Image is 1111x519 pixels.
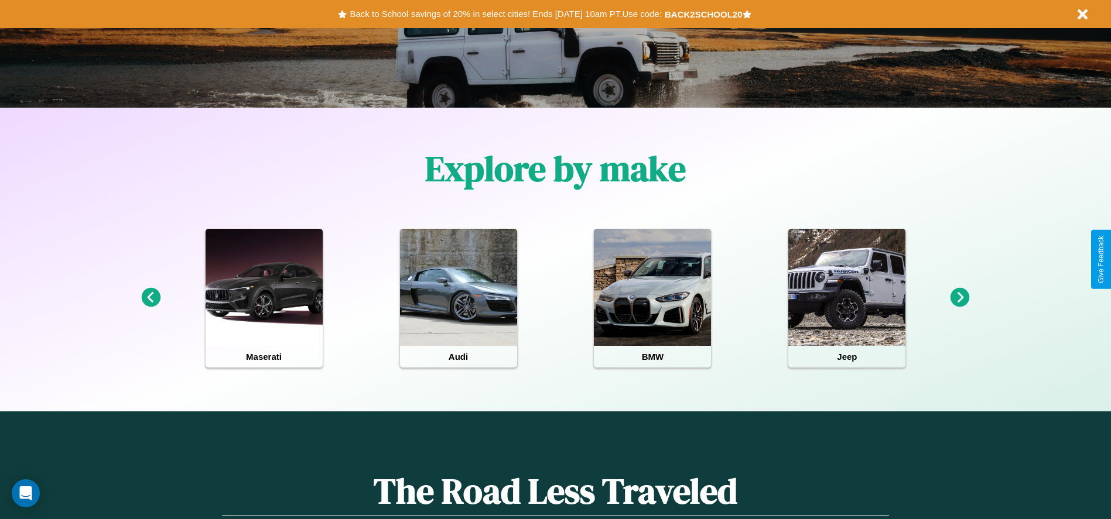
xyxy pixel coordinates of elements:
div: Give Feedback [1097,236,1105,283]
b: BACK2SCHOOL20 [665,9,743,19]
div: Open Intercom Messenger [12,479,40,507]
h4: Maserati [206,346,323,367]
h4: Audi [400,346,517,367]
h4: BMW [594,346,711,367]
button: Back to School savings of 20% in select cities! Ends [DATE] 10am PT.Use code: [347,6,664,22]
h1: Explore by make [425,145,686,193]
h4: Jeep [788,346,905,367]
h1: The Road Less Traveled [222,467,888,515]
